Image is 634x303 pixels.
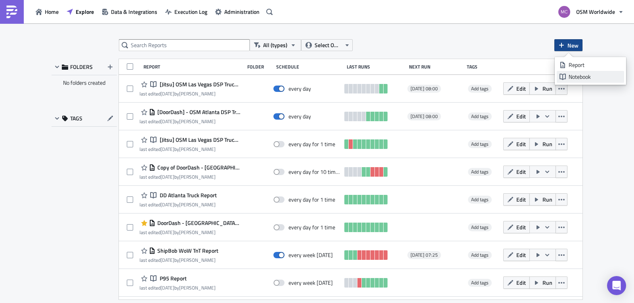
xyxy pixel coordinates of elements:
div: last edited by [PERSON_NAME] [139,91,240,97]
span: Edit [516,195,526,204]
span: Add tags [468,279,492,287]
img: PushMetrics [6,6,18,18]
button: Edit [503,276,530,289]
span: Add tags [471,140,489,148]
span: [Jitsu] OSM Las Vegas DSP Truck Report- Webhook [158,136,240,143]
button: Edit [503,249,530,261]
div: Report [143,64,243,70]
div: Last Runs [347,64,405,70]
button: Edit [503,82,530,95]
div: every day [288,113,311,120]
button: Data & Integrations [98,6,161,18]
span: Add tags [468,112,492,120]
time: 2025-08-12T21:26:02Z [160,173,174,181]
span: Run [542,140,552,148]
span: Copy of DoorDash - Atlanta Truck Report [155,164,240,171]
button: Explore [63,6,98,18]
div: every week on Tuesday [288,252,333,259]
span: OSM Worldwide [576,8,615,16]
span: Run [542,84,552,93]
button: Select Owner [301,39,353,51]
div: every day for 1 time [288,224,335,231]
span: ShipBob WoW TnT Report [155,247,218,254]
span: FOLDERS [70,63,93,71]
span: Add tags [471,85,489,92]
span: Add tags [471,168,489,175]
span: Edit [516,251,526,259]
button: Administration [211,6,264,18]
input: Search Reports [119,39,250,51]
span: Edit [516,112,526,120]
div: every day for 10 times [288,168,341,175]
button: Run [529,193,556,206]
div: Tags [467,64,500,70]
span: Add tags [471,251,489,259]
time: 2025-09-03T14:13:24Z [160,201,174,208]
span: Explore [76,8,94,16]
div: every day for 1 time [288,196,335,203]
div: Folder [247,64,272,70]
span: [DATE] 07:25 [411,252,438,258]
span: [DATE] 08:00 [411,86,438,92]
button: Home [32,6,63,18]
span: [Jitsu] OSM Las Vegas DSP Truck Report - Daily Schedule [158,81,240,88]
button: Edit [503,193,530,206]
time: 2025-06-24T11:52:30Z [160,256,174,264]
div: last edited by [PERSON_NAME] [139,146,240,152]
div: Notebook [569,73,621,81]
button: Edit [503,166,530,178]
span: Edit [516,84,526,93]
span: Edit [516,168,526,176]
span: Add tags [468,85,492,93]
span: Add tags [471,112,489,120]
time: 2025-09-03T14:24:45Z [160,145,174,153]
span: Add tags [468,223,492,231]
span: Edit [516,278,526,287]
div: Next Run [409,64,463,70]
time: 2025-08-13T13:37:26Z [160,229,174,236]
span: Data & Integrations [111,8,157,16]
span: [DoorDash] - OSM Atlanta DSP Truck Report [155,109,240,116]
div: Open Intercom Messenger [607,276,626,295]
div: last edited by [PERSON_NAME] [139,257,218,263]
button: New [554,39,582,51]
div: last edited by [PERSON_NAME] [139,202,217,208]
span: DD Atlanta Truck Report [158,192,217,199]
span: New [567,41,579,50]
div: every day [288,85,311,92]
div: No folders created [52,75,117,90]
time: 2025-06-13T15:10:46Z [160,284,174,292]
span: P95 Report [158,275,187,282]
span: Administration [224,8,260,16]
img: Avatar [558,5,571,19]
div: last edited by [PERSON_NAME] [139,285,216,291]
div: Report [569,61,621,69]
div: last edited by [PERSON_NAME] [139,229,240,235]
span: Add tags [468,251,492,259]
button: Execution Log [161,6,211,18]
span: Edit [516,223,526,231]
div: every week on Tuesday [288,279,333,286]
span: Add tags [471,223,489,231]
span: Add tags [468,140,492,148]
span: Execution Log [174,8,207,16]
span: Select Owner [315,41,341,50]
span: Add tags [468,196,492,204]
div: last edited by [PERSON_NAME] [139,118,240,124]
span: Run [542,278,552,287]
button: Run [529,138,556,150]
span: All (types) [263,41,287,50]
span: [DATE] 08:00 [411,113,438,120]
button: Edit [503,138,530,150]
button: Edit [503,110,530,122]
div: last edited by [PERSON_NAME] [139,174,240,180]
div: Schedule [276,64,343,70]
time: 2025-09-03T14:25:06Z [160,118,174,125]
button: Run [529,82,556,95]
button: Run [529,276,556,289]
